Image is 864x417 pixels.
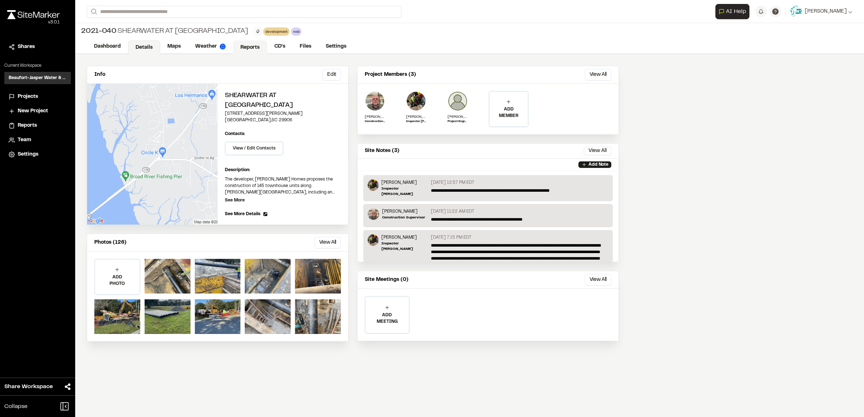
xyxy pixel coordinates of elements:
span: AI Help [726,7,746,16]
img: Justin Burke [368,234,378,246]
img: User [790,6,802,17]
p: [PERSON_NAME] [448,114,468,120]
p: Project Engineer [448,120,468,124]
a: Weather [188,40,233,53]
span: Shares [18,43,35,51]
div: Open AI Assistant [715,4,752,19]
a: Reports [9,122,67,130]
button: View All [585,69,611,81]
p: [GEOGRAPHIC_DATA] , SC 29906 [225,117,341,123]
button: [PERSON_NAME] [790,6,852,17]
span: Share Workspace [4,382,53,391]
p: [DATE] 11:22 AM EDT [431,208,474,215]
p: Current Workspace [4,62,71,69]
p: The developer, [PERSON_NAME] Homes proposes the construction of 145 townhouse units along [PERSON... [225,176,341,196]
p: [PERSON_NAME] [382,208,425,215]
p: See More [225,197,245,204]
span: 2021-040 [81,26,116,37]
img: Justin Burke [368,179,378,191]
a: Projects [9,93,67,101]
span: Collapse [4,402,27,411]
p: [PERSON_NAME] [381,234,428,241]
button: Edit [322,69,341,81]
p: Construction Supervisor [382,215,425,220]
img: rebrand.png [7,10,60,19]
a: Shares [9,43,67,51]
p: ADD MEETING [365,312,409,325]
a: New Project [9,107,67,115]
span: See More Details [225,211,260,217]
a: Files [292,40,318,53]
a: Settings [9,151,67,158]
a: Settings [318,40,354,53]
p: [PERSON_NAME] [365,114,385,120]
span: Settings [18,151,38,158]
p: Inspector [PERSON_NAME] [381,241,428,252]
button: View / Edit Contacts [225,142,283,155]
button: Search [87,6,100,18]
p: Project Members (3) [365,71,416,79]
p: Site Meetings (0) [365,276,409,284]
div: nob [291,27,301,36]
h3: Beaufort-Jasper Water & Sewer Authority [9,75,67,81]
p: Photos (126) [94,239,127,247]
p: Info [94,71,105,79]
p: Contacts: [225,131,245,137]
a: Details [128,40,160,54]
button: View All [584,147,611,155]
span: Reports [18,122,37,130]
p: [PERSON_NAME] [381,179,428,186]
a: Team [9,136,67,144]
img: Chris McVey [368,208,379,220]
p: Construction Supervisor [365,120,385,124]
h2: Shearwater at [GEOGRAPHIC_DATA] [225,91,341,110]
p: Site Notes (3) [365,147,399,155]
span: Projects [18,93,38,101]
p: Add Note [589,161,608,168]
p: [PERSON_NAME] [406,114,426,120]
button: View All [315,237,341,248]
img: precipai.png [220,44,226,49]
img: Justin Burke [406,91,426,111]
a: Dashboard [87,40,128,53]
p: [DATE] 12:57 PM EDT [431,179,474,186]
span: [PERSON_NAME] [805,8,847,16]
img: Mahathi Bhooshi [448,91,468,111]
button: Edit Tags [254,27,262,35]
button: Open AI Assistant [715,4,749,19]
p: Inspector [PERSON_NAME] [381,186,428,197]
p: [DATE] 7:15 PM EDT [431,234,471,241]
a: Maps [160,40,188,53]
p: ADD PHOTO [95,274,140,287]
span: New Project [18,107,48,115]
p: [STREET_ADDRESS][PERSON_NAME] [225,110,341,117]
div: Oh geez...please don't... [7,19,60,26]
button: View All [585,274,611,286]
p: Inspector [PERSON_NAME] [406,120,426,124]
a: CD's [267,40,292,53]
div: Shearwater at [GEOGRAPHIC_DATA] [81,26,248,37]
span: Team [18,136,31,144]
img: Chris McVey [365,91,385,111]
a: Reports [233,40,267,54]
p: Description: [225,167,341,173]
p: ADD MEMBER [489,106,528,119]
div: development [263,27,290,36]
